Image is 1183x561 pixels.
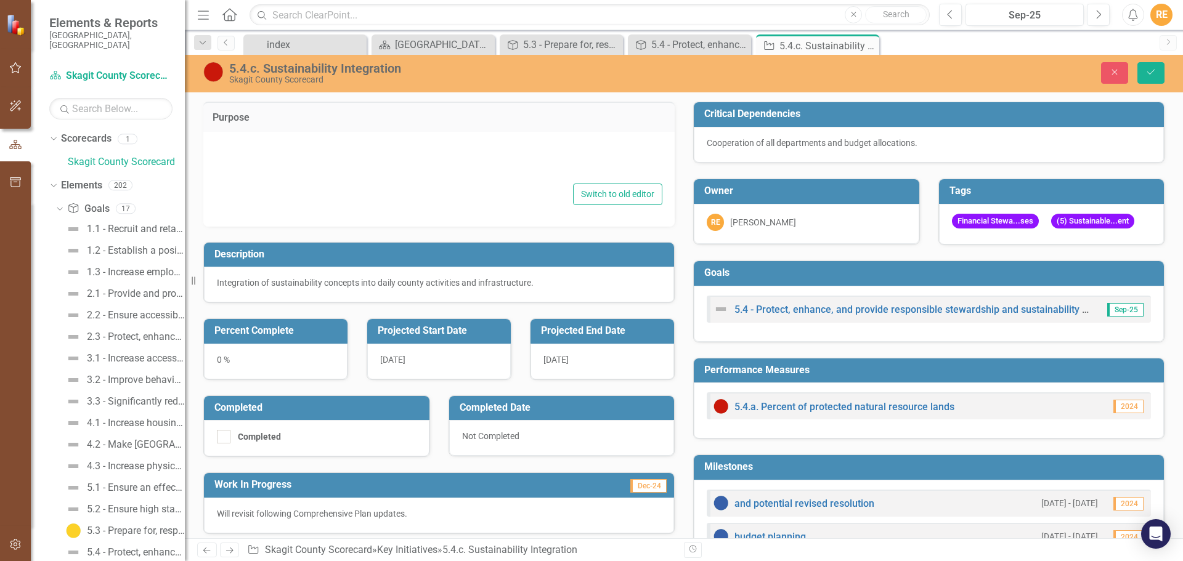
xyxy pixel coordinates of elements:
[87,288,185,299] div: 2.1 - Provide and protect County infrastructure for to support resiliency, sustainability, and we...
[229,62,742,75] div: 5.4.c. Sustainability Integration
[1041,531,1098,543] small: [DATE] - [DATE]
[63,521,185,541] a: 5.3 - Prepare for, respond to, and recover from disasters, events, incidents, and hazards.
[213,112,665,123] h3: Purpose
[87,418,185,429] div: 4.1 - Increase housing availability and affordability for people who live and work in [GEOGRAPHIC...
[1113,497,1144,511] span: 2024
[87,525,185,536] div: 5.3 - Prepare for, respond to, and recover from disasters, events, incidents, and hazards.
[118,134,137,144] div: 1
[1113,530,1144,544] span: 2024
[116,204,136,214] div: 17
[713,529,728,544] img: No Information
[63,413,185,433] a: 4.1 - Increase housing availability and affordability for people who live and work in [GEOGRAPHIC...
[68,155,185,169] a: Skagit County Scorecard
[949,185,1158,196] h3: Tags
[883,9,909,19] span: Search
[217,276,661,289] p: Integration of sustainability concepts into daily county activities and infrastructure.
[704,461,1158,472] h3: Milestones
[779,38,876,54] div: 5.4.c. Sustainability Integration
[87,396,185,407] div: 3.3 - Significantly reduce unsheltered homelessness in our community and provide supports to peop...
[63,499,185,519] a: 5.2 - Ensure high standards of customer service accessibility for all county services and programs.
[63,456,185,476] a: 4.3 - Increase physical, social, and emotional wellbeing at all stages of life.
[87,374,185,385] div: 3.2 - Improve behavioral health outcomes for people connected with the law and justice system.
[87,310,185,321] div: 2.2 - Ensure accessible and safe county facilities.
[63,327,185,347] a: 2.3 - Protect, enhance, and provide stewardship of our information technology assets.
[503,37,620,52] a: 5.3 - Prepare for, respond to, and recover from disasters, events, incidents, and hazards.
[67,202,109,216] a: Goals
[66,373,81,387] img: Not Defined
[87,461,185,472] div: 4.3 - Increase physical, social, and emotional wellbeing at all stages of life.
[380,355,405,365] span: [DATE]
[214,402,423,413] h3: Completed
[217,507,661,520] p: Will revisit following Comprehensive Plan updates.
[1113,400,1144,413] span: 2024
[1150,4,1173,26] div: RE
[63,349,185,368] a: 3.1 - Increase access to behavioral health outreach, support, and services.
[87,353,185,364] div: 3.1 - Increase access to behavioral health outreach, support, and services.
[108,180,132,191] div: 202
[247,543,675,557] div: » »
[87,267,185,278] div: 1.3 - Increase employee collaboration, knowledge, skills & abilities.
[6,14,28,35] img: ClearPoint Strategy
[66,523,81,538] img: Caution
[734,498,874,509] a: and potential revised resolution
[87,224,185,235] div: 1.1 - Recruit and retain a strong and engaged workforce.
[246,37,364,52] a: index
[63,305,185,325] a: 2.2 - Ensure accessible and safe county facilities.
[265,544,372,555] a: Skagit County Scorecard
[61,132,112,146] a: Scorecards
[66,265,81,280] img: Not Defined
[63,219,185,239] a: 1.1 - Recruit and retain a strong and engaged workforce.
[66,286,81,301] img: Not Defined
[66,394,81,409] img: Not Defined
[375,37,492,52] a: [GEOGRAPHIC_DATA] Page
[1051,214,1134,229] span: (5) Sustainable...ent
[734,531,806,543] a: budget planning
[63,284,185,304] a: 2.1 - Provide and protect County infrastructure for to support resiliency, sustainability, and we...
[704,185,913,196] h3: Owner
[442,544,577,555] div: 5.4.c. Sustainability Integration
[460,402,669,413] h3: Completed Date
[87,482,185,493] div: 5.1 - Ensure an effective and efficient county government.
[87,245,185,256] div: 1.2 - Establish a positive workplace culture and enhance employee belonging and satisfaction.
[66,416,81,430] img: Not Defined
[713,399,728,414] img: Below Plan
[63,392,185,411] a: 3.3 - Significantly reduce unsheltered homelessness in our community and provide supports to peop...
[378,325,505,336] h3: Projected Start Date
[734,401,954,413] a: 5.4.a. Percent of protected natural resource lands
[63,435,185,454] a: 4.2 - Make [GEOGRAPHIC_DATA] a safe place to live, work and visit through Education, Enforcement ...
[267,37,364,52] div: index
[704,267,1158,278] h3: Goals
[704,365,1158,376] h3: Performance Measures
[61,179,102,193] a: Elements
[865,6,927,23] button: Search
[707,214,724,231] div: RE
[66,308,81,323] img: Not Defined
[49,30,173,50] small: [GEOGRAPHIC_DATA], [GEOGRAPHIC_DATA]
[87,439,185,450] div: 4.2 - Make [GEOGRAPHIC_DATA] a safe place to live, work and visit through Education, Enforcement ...
[87,547,185,558] div: 5.4 - Protect, enhance, and provide responsible stewardship and sustainability of our natural res...
[66,243,81,258] img: Not Defined
[1107,303,1144,317] span: Sep-25
[214,325,341,336] h3: Percent Complete
[250,4,930,26] input: Search ClearPoint...
[87,504,185,515] div: 5.2 - Ensure high standards of customer service accessibility for all county services and programs.
[966,4,1084,26] button: Sep-25
[214,479,519,490] h3: Work In Progress
[66,502,81,517] img: Not Defined
[203,62,223,82] img: Below Plan
[952,214,1039,229] span: Financial Stewa...ses
[970,8,1079,23] div: Sep-25
[66,545,81,560] img: Not Defined
[541,325,668,336] h3: Projected End Date
[214,249,668,260] h3: Description
[704,108,1158,119] h3: Critical Dependencies
[449,420,675,456] div: Not Completed
[49,98,173,119] input: Search Below...
[63,262,185,282] a: 1.3 - Increase employee collaboration, knowledge, skills & abilities.
[63,241,185,260] a: 1.2 - Establish a positive workplace culture and enhance employee belonging and satisfaction.
[66,480,81,495] img: Not Defined
[713,302,728,317] img: Not Defined
[1041,498,1098,509] small: [DATE] - [DATE]
[63,370,185,390] a: 3.2 - Improve behavioral health outcomes for people connected with the law and justice system.
[573,184,662,205] button: Switch to old editor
